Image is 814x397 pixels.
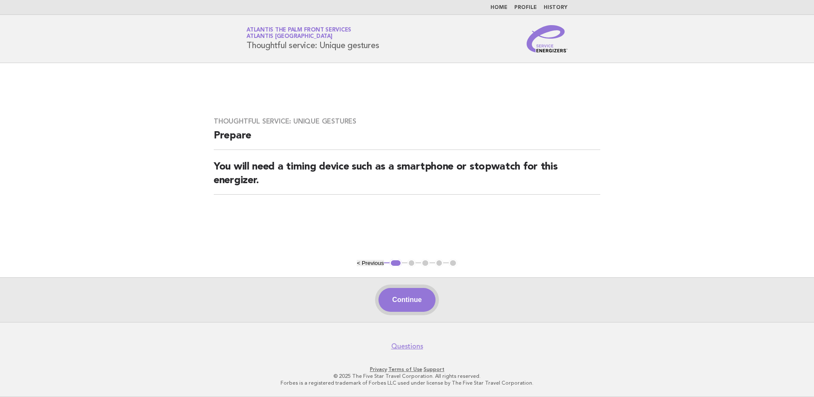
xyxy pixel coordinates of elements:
a: Privacy [370,366,387,372]
p: · · [146,366,668,373]
button: Continue [378,288,435,312]
a: Home [490,5,507,10]
a: Terms of Use [388,366,422,372]
button: < Previous [357,260,384,266]
img: Service Energizers [527,25,568,52]
p: © 2025 The Five Star Travel Corporation. All rights reserved. [146,373,668,380]
a: Support [424,366,444,372]
a: Questions [391,342,423,351]
a: Profile [514,5,537,10]
button: 1 [390,259,402,268]
h1: Thoughtful service: Unique gestures [246,28,379,50]
p: Forbes is a registered trademark of Forbes LLC used under license by The Five Star Travel Corpora... [146,380,668,386]
span: Atlantis [GEOGRAPHIC_DATA] [246,34,332,40]
h3: Thoughtful service: Unique gestures [214,117,600,126]
h2: You will need a timing device such as a smartphone or stopwatch for this energizer. [214,160,600,195]
a: History [544,5,568,10]
a: Atlantis The Palm Front ServicesAtlantis [GEOGRAPHIC_DATA] [246,27,351,39]
h2: Prepare [214,129,600,150]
